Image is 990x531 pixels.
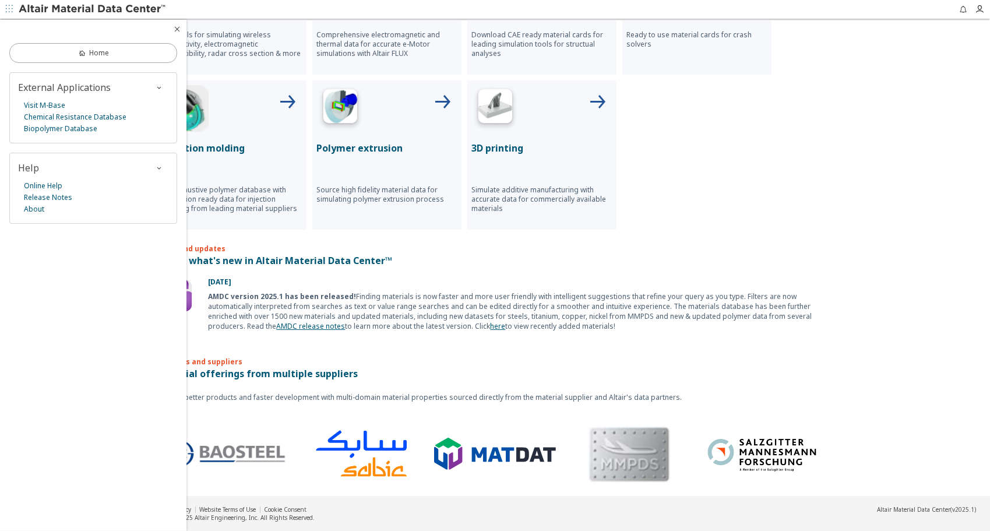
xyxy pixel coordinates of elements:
[522,412,644,496] img: MMPDS Logo
[157,244,833,254] p: News and updates
[18,161,39,174] span: Help
[209,291,833,331] div: Finding materials is now faster and more user friendly with intelligent suggestions that refine y...
[24,192,72,203] a: Release Notes
[24,123,97,135] a: Biopolymer Database
[472,85,519,132] img: 3D Printing Icon
[19,3,167,15] img: Altair Material Data Center
[9,43,177,63] a: Home
[18,81,111,94] span: External Applications
[89,48,109,58] span: Home
[877,505,976,514] div: (v2025.1)
[209,277,833,287] p: [DATE]
[157,254,833,268] p: Here's what's new in Altair Material Data Center™
[317,141,457,155] p: Polymer extrusion
[24,180,62,192] a: Online Help
[472,185,612,213] p: Simulate additive manufacturing with accurate data for commercially available materials
[199,505,256,514] a: Website Terms of Use
[491,321,506,331] a: here
[317,30,457,58] p: Comprehensive electromagnetic and thermal data for accurate e-Motor simulations with Altair FLUX
[627,30,767,49] p: Ready to use material cards for crash solvers
[24,203,44,215] a: About
[312,80,461,230] button: Polymer Extrusion IconPolymer extrusionSource high fidelity material data for simulating polymer ...
[472,30,612,58] p: Download CAE ready material cards for leading simulation tools for structual analyses
[253,415,376,493] img: Logo - Sabic
[157,392,833,402] p: Achieve better products and faster development with multi-domain material properties sourced dire...
[877,505,950,514] span: Altair Material Data Center
[317,185,457,204] p: Source high fidelity material data for simulating polymer extrusion process
[472,141,612,155] p: 3D printing
[209,291,357,301] b: AMDC version 2025.1 has been released!
[162,30,302,58] p: Materials for simulating wireless connectivity, electromagnetic compatibility, radar cross sectio...
[162,141,302,155] p: Injection molding
[790,413,912,495] img: Logo - CAMPUS
[157,80,306,230] button: Injection Molding IconInjection moldingAn exhaustive polymer database with simulation ready data ...
[264,505,306,514] a: Cookie Consent
[467,80,616,230] button: 3D Printing Icon3D printingSimulate additive manufacturing with accurate data for commercially av...
[172,514,315,522] div: © 2025 Altair Engineering, Inc. All Rights Reserved.
[24,111,126,123] a: Chemical Resistance Database
[157,338,833,367] p: Partners and suppliers
[317,85,364,132] img: Polymer Extrusion Icon
[162,185,302,213] p: An exhaustive polymer database with simulation ready data for injection molding from leading mate...
[277,321,346,331] a: AMDC release notes
[157,367,833,381] p: Material offerings from multiple suppliers
[387,438,510,470] img: Logo - MatDat
[656,431,778,477] img: Logo - Salzgitter
[24,100,65,111] a: Visit M-Base
[119,439,242,468] img: Logo - BaoSteel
